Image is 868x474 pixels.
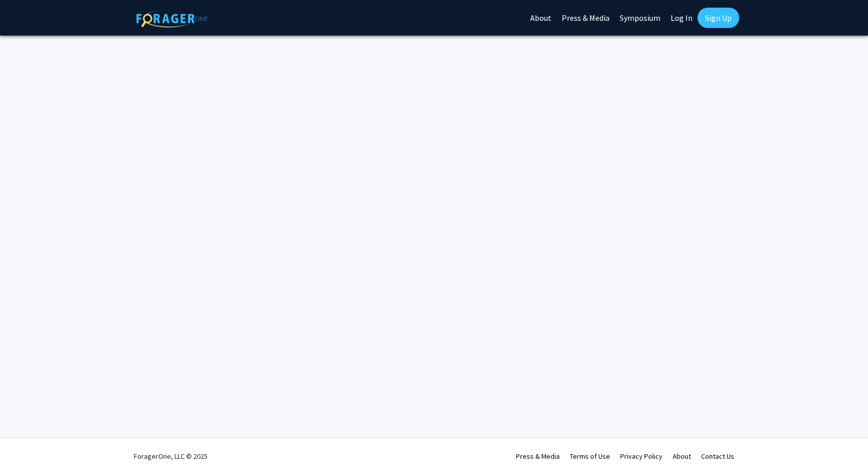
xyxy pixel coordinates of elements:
[673,452,691,461] a: About
[698,8,739,28] a: Sign Up
[134,438,208,474] div: ForagerOne, LLC © 2025
[516,452,560,461] a: Press & Media
[570,452,610,461] a: Terms of Use
[136,10,208,27] img: ForagerOne Logo
[620,452,662,461] a: Privacy Policy
[701,452,734,461] a: Contact Us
